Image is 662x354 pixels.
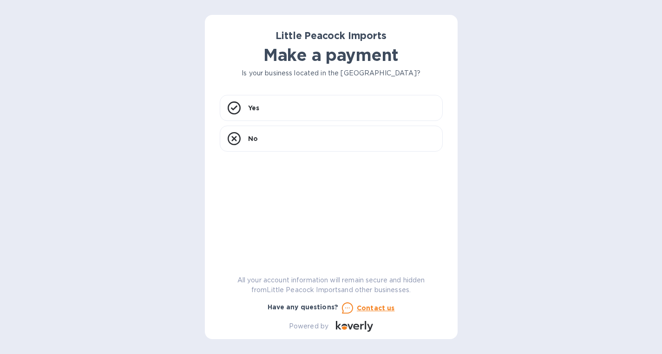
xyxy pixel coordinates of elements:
[248,134,258,143] p: No
[357,304,395,312] u: Contact us
[268,303,339,311] b: Have any questions?
[220,275,443,295] p: All your account information will remain secure and hidden from Little Peacock Imports and other ...
[220,45,443,65] h1: Make a payment
[248,103,259,113] p: Yes
[289,321,328,331] p: Powered by
[220,68,443,78] p: Is your business located in the [GEOGRAPHIC_DATA]?
[275,30,386,41] b: Little Peacock Imports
